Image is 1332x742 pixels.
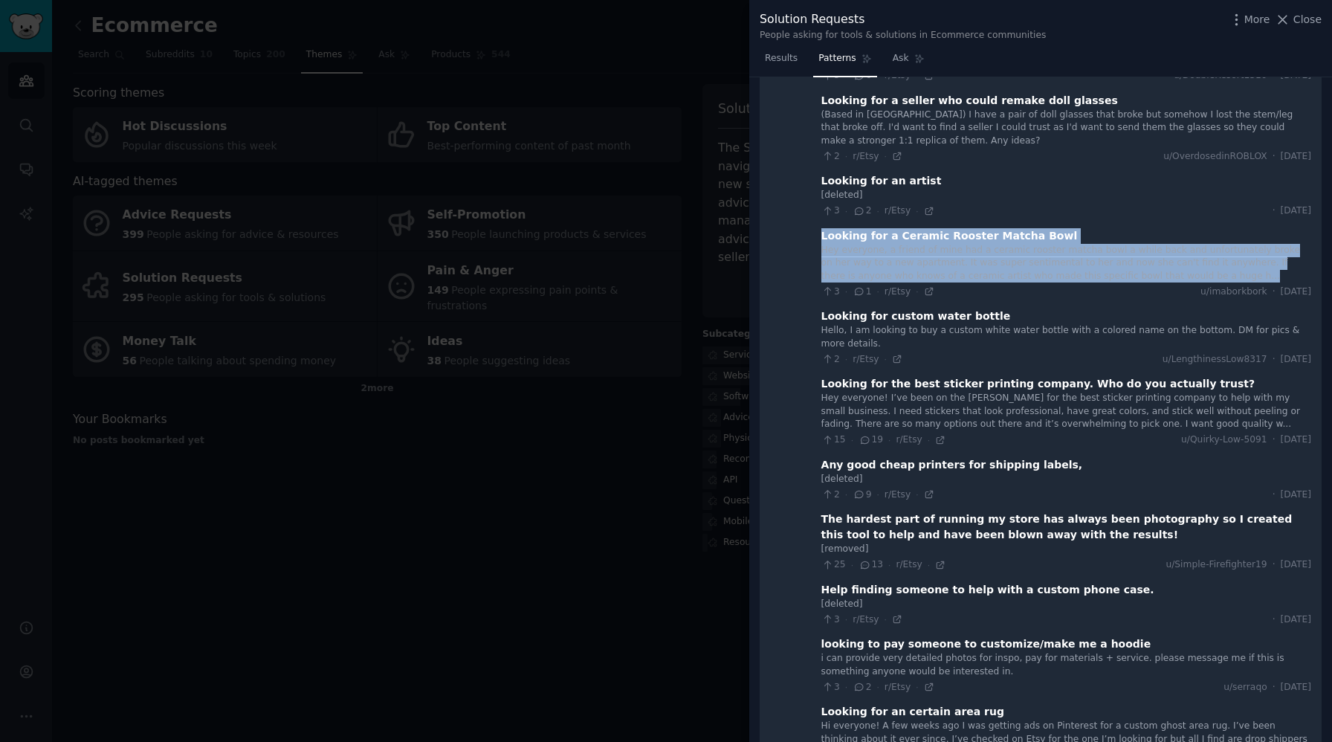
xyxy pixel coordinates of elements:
[821,636,1151,652] div: looking to pay someone to customize/make me a hoodie
[821,558,846,572] span: 25
[765,52,798,65] span: Results
[760,29,1046,42] div: People asking for tools & solutions in Ecommerce communities
[821,109,1311,148] div: (Based in [GEOGRAPHIC_DATA]) I have a pair of doll glasses that broke but somehow I lost the stem...
[845,206,847,216] span: ·
[821,93,1118,109] div: Looking for a seller who could remake doll glasses
[1281,613,1311,627] span: [DATE]
[821,457,1083,473] div: Any good cheap printers for shipping labels,
[821,189,1311,202] div: [deleted]
[1281,681,1311,694] span: [DATE]
[1281,285,1311,299] span: [DATE]
[821,613,840,627] span: 3
[821,488,840,502] span: 2
[845,614,847,625] span: ·
[928,435,930,445] span: ·
[853,285,871,299] span: 1
[821,543,1311,556] div: [removed]
[821,285,840,299] span: 3
[821,353,840,367] span: 2
[818,52,856,65] span: Patterns
[845,151,847,161] span: ·
[1200,285,1267,299] span: u/imaborkbork
[1163,150,1267,164] span: u/OverdosedinROBLOX
[888,560,890,570] span: ·
[885,205,911,216] span: r/Etsy
[859,558,883,572] span: 13
[853,204,871,218] span: 2
[1281,433,1311,447] span: [DATE]
[885,354,887,364] span: ·
[1273,204,1276,218] span: ·
[760,10,1046,29] div: Solution Requests
[1273,353,1276,367] span: ·
[853,151,879,161] span: r/Etsy
[821,473,1311,486] div: [deleted]
[916,682,918,692] span: ·
[1281,150,1311,164] span: [DATE]
[888,47,930,77] a: Ask
[885,489,911,500] span: r/Etsy
[1275,12,1322,28] button: Close
[845,489,847,500] span: ·
[1273,681,1276,694] span: ·
[916,206,918,216] span: ·
[821,173,942,189] div: Looking for an artist
[821,204,840,218] span: 3
[1181,433,1267,447] span: u/Quirky-Low-5091
[893,52,909,65] span: Ask
[1281,488,1311,502] span: [DATE]
[853,354,879,364] span: r/Etsy
[885,286,911,297] span: r/Etsy
[1165,558,1267,572] span: u/Simple-Firefighter19
[851,560,853,570] span: ·
[821,244,1311,283] div: Hey everyone, a friend of mine had a ceramic rooster matcha bowl a while back and unfortunately b...
[1293,12,1322,28] span: Close
[859,433,883,447] span: 19
[1223,681,1267,694] span: u/serraqo
[1273,150,1276,164] span: ·
[877,489,879,500] span: ·
[813,47,876,77] a: Patterns
[845,682,847,692] span: ·
[1244,12,1270,28] span: More
[821,309,1011,324] div: Looking for custom water bottle
[877,206,879,216] span: ·
[885,682,911,692] span: r/Etsy
[1273,433,1276,447] span: ·
[851,435,853,445] span: ·
[1281,353,1311,367] span: [DATE]
[1281,558,1311,572] span: [DATE]
[1273,558,1276,572] span: ·
[760,47,803,77] a: Results
[821,598,1311,611] div: [deleted]
[885,151,887,161] span: ·
[853,681,871,694] span: 2
[845,286,847,297] span: ·
[821,324,1311,350] div: Hello, I am looking to buy a custom white water bottle with a colored name on the bottom. DM for ...
[1281,204,1311,218] span: [DATE]
[916,489,918,500] span: ·
[877,286,879,297] span: ·
[1273,613,1276,627] span: ·
[885,614,887,625] span: ·
[853,488,871,502] span: 9
[928,560,930,570] span: ·
[821,228,1078,244] div: Looking for a Ceramic Rooster Matcha Bowl
[1163,353,1267,367] span: u/LengthinessLow8317
[821,433,846,447] span: 15
[1273,285,1276,299] span: ·
[821,652,1311,678] div: i can provide very detailed photos for inspo, pay for materials + service. please message me if t...
[1229,12,1270,28] button: More
[821,512,1311,543] div: The hardest part of running my store has always been photography so I created this tool to help a...
[821,681,840,694] span: 3
[896,434,922,445] span: r/Etsy
[853,614,879,625] span: r/Etsy
[821,376,1255,392] div: Looking for the best sticker printing company. Who do you actually trust?
[888,435,890,445] span: ·
[1273,488,1276,502] span: ·
[896,559,922,570] span: r/Etsy
[821,392,1311,431] div: Hey everyone! I’ve been on the [PERSON_NAME] for the best sticker printing company to help with m...
[821,582,1154,598] div: Help finding someone to help with a custom phone case.
[821,704,1004,720] div: Looking for an certain area rug
[916,286,918,297] span: ·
